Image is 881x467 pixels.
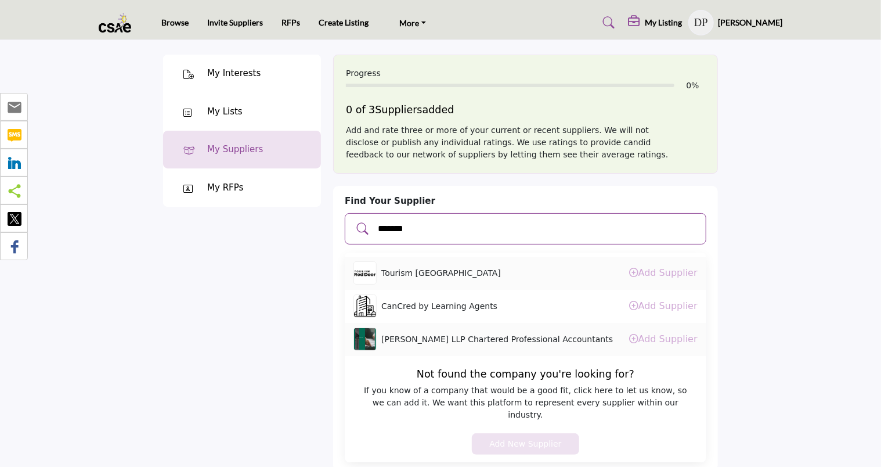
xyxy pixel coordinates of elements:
h5: [PERSON_NAME] [718,17,783,28]
h5: My Listing [645,17,683,28]
img: default logo [353,294,377,318]
a: Add Supplier [629,267,698,278]
img: site Logo [99,13,138,33]
input: Add and rate your suppliers [377,221,698,236]
span: If you know of a company that would be a good fit, click here to let us know, so we can add it. W... [357,385,694,421]
div: My Listing [629,16,683,30]
label: Find Your Supplier [345,195,435,208]
h5: Not found the company you're looking for? [357,368,694,380]
a: Search [591,13,622,32]
img: tourism-red-deer logo [353,261,377,285]
h5: 0 of 3 added [346,104,705,116]
a: RFPs [281,17,300,27]
div: Add and rate three or more of your current or recent suppliers. We will not disclose or publish a... [346,124,705,161]
div: Progress [346,67,705,80]
a: Invite Suppliers [207,17,263,27]
div: My Interests [207,67,261,80]
img: krienslarose-llp-chartered-accountants logo [353,328,377,351]
button: Show hide supplier dropdown [688,10,714,35]
a: Browse [161,17,189,27]
div: My RFPs [207,181,243,195]
span: Kriens-LaRose LLP Chartered Professional Accountants [381,333,613,346]
span: % [691,81,699,90]
span: Tourism Red Deer [381,267,501,279]
span: CanCred by Learning Agents [381,300,497,312]
button: Add New Supplier [472,433,579,455]
div: My Suppliers [207,143,263,156]
a: More [387,12,438,33]
a: Add Supplier [629,333,698,344]
a: Create Listing [319,17,369,27]
a: Add Supplier [629,300,698,311]
span: Suppliers [375,104,422,116]
span: 0 [687,81,692,90]
div: My Lists [207,105,243,118]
